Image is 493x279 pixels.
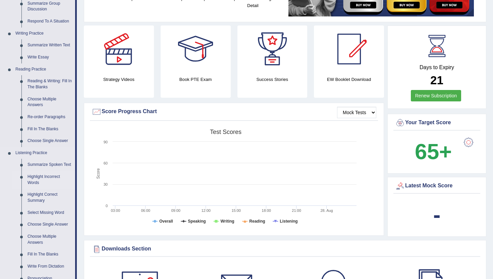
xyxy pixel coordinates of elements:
[24,207,75,219] a: Select Missing Word
[171,208,180,213] text: 09:00
[395,181,479,191] div: Latest Mock Score
[92,107,376,117] div: Score Progress Chart
[188,219,206,224] tspan: Speaking
[104,161,108,165] text: 60
[24,135,75,147] a: Choose Single Answer
[24,93,75,111] a: Choose Multiple Answers
[106,204,108,208] text: 0
[433,202,441,227] b: -
[24,261,75,273] a: Write From Dictation
[24,15,75,28] a: Respond To A Situation
[210,129,241,135] tspan: Test scores
[104,140,108,144] text: 90
[24,248,75,261] a: Fill In The Blanks
[314,76,384,83] h4: EW Booklet Download
[24,231,75,248] a: Choose Multiple Answers
[430,74,443,87] b: 21
[24,159,75,171] a: Summarize Spoken Text
[24,111,75,123] a: Re-order Paragraphs
[24,189,75,206] a: Highlight Correct Summary
[262,208,271,213] text: 18:00
[221,219,234,224] tspan: Writing
[159,219,173,224] tspan: Overall
[280,219,297,224] tspan: Listening
[395,118,479,128] div: Your Target Score
[24,39,75,51] a: Summarize Written Text
[12,63,75,76] a: Reading Practice
[111,208,120,213] text: 03:00
[292,208,301,213] text: 21:00
[201,208,211,213] text: 12:00
[92,244,479,254] div: Downloads Section
[24,51,75,63] a: Write Essay
[395,64,479,71] h4: Days to Expiry
[141,208,150,213] text: 06:00
[12,28,75,40] a: Writing Practice
[24,171,75,189] a: Highlight Incorrect Words
[237,76,308,83] h4: Success Stories
[231,208,241,213] text: 15:00
[84,76,154,83] h4: Strategy Videos
[24,219,75,231] a: Choose Single Answer
[415,139,452,164] b: 65+
[104,182,108,186] text: 30
[249,219,265,224] tspan: Reading
[24,75,75,93] a: Reading & Writing: Fill In The Blanks
[320,208,333,213] tspan: 28. Aug
[161,76,231,83] h4: Book PTE Exam
[96,168,101,179] tspan: Score
[12,147,75,159] a: Listening Practice
[411,90,461,101] a: Renew Subscription
[24,123,75,135] a: Fill In The Blanks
